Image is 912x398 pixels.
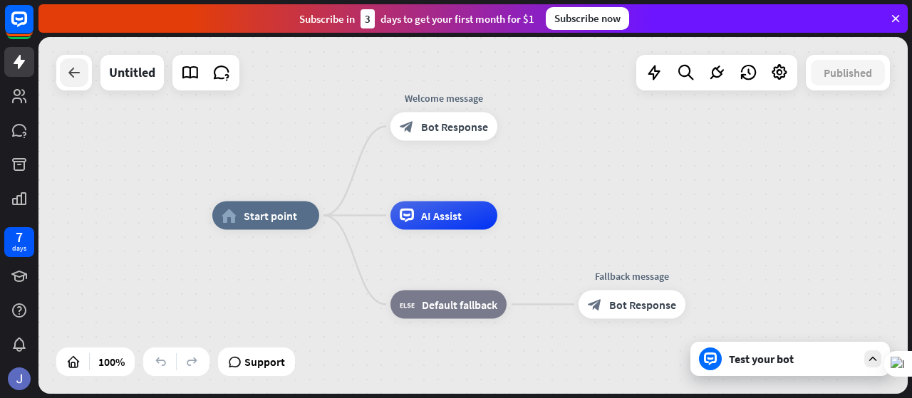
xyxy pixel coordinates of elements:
div: 100% [94,350,129,373]
i: block_bot_response [400,120,414,134]
div: days [12,243,26,253]
i: block_bot_response [588,298,602,312]
a: 7 days [4,227,34,257]
span: Default fallback [422,298,497,312]
div: Test your bot [729,352,857,366]
span: Start point [244,209,297,223]
div: Fallback message [568,269,696,283]
span: AI Assist [421,209,462,223]
span: Support [244,350,285,373]
div: Untitled [109,55,155,90]
div: Subscribe in days to get your first month for $1 [299,9,534,28]
i: block_fallback [400,298,415,312]
span: Bot Response [421,120,488,134]
div: 7 [16,231,23,243]
button: Published [811,60,885,85]
span: Bot Response [609,298,676,312]
div: Subscribe now [546,7,629,30]
div: 3 [361,9,375,28]
div: Welcome message [380,91,508,105]
i: home_2 [222,209,237,223]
